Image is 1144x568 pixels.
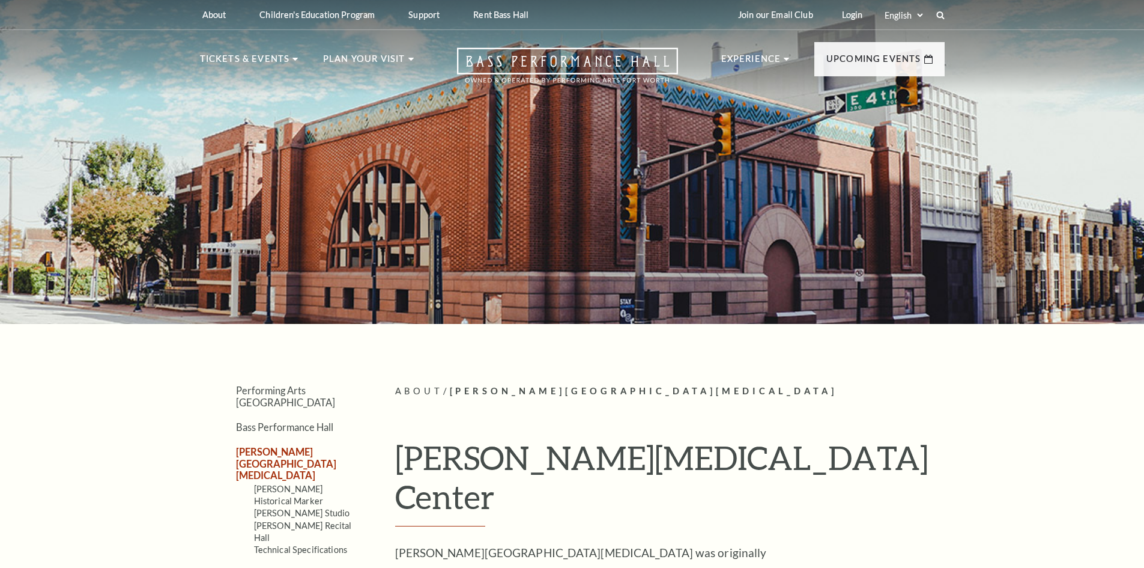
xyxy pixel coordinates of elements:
a: Technical Specifications [254,545,347,555]
a: [PERSON_NAME][GEOGRAPHIC_DATA][MEDICAL_DATA] [236,446,336,481]
p: / [395,384,945,399]
select: Select: [882,10,925,21]
p: About [202,10,226,20]
p: Children's Education Program [259,10,375,20]
a: Bass Performance Hall [236,421,333,433]
p: Tickets & Events [200,52,290,73]
span: About [395,386,443,396]
a: [PERSON_NAME] Recital Hall [254,521,352,543]
h1: [PERSON_NAME][MEDICAL_DATA] Center [395,438,945,527]
p: Upcoming Events [826,52,921,73]
p: Support [408,10,440,20]
p: Plan Your Visit [323,52,405,73]
a: [PERSON_NAME] Studio [254,508,350,518]
p: Rent Bass Hall [473,10,528,20]
p: Experience [721,52,781,73]
span: [PERSON_NAME][GEOGRAPHIC_DATA][MEDICAL_DATA] [450,386,838,396]
a: [PERSON_NAME] Historical Marker [254,484,323,506]
a: Performing Arts [GEOGRAPHIC_DATA] [236,385,335,408]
